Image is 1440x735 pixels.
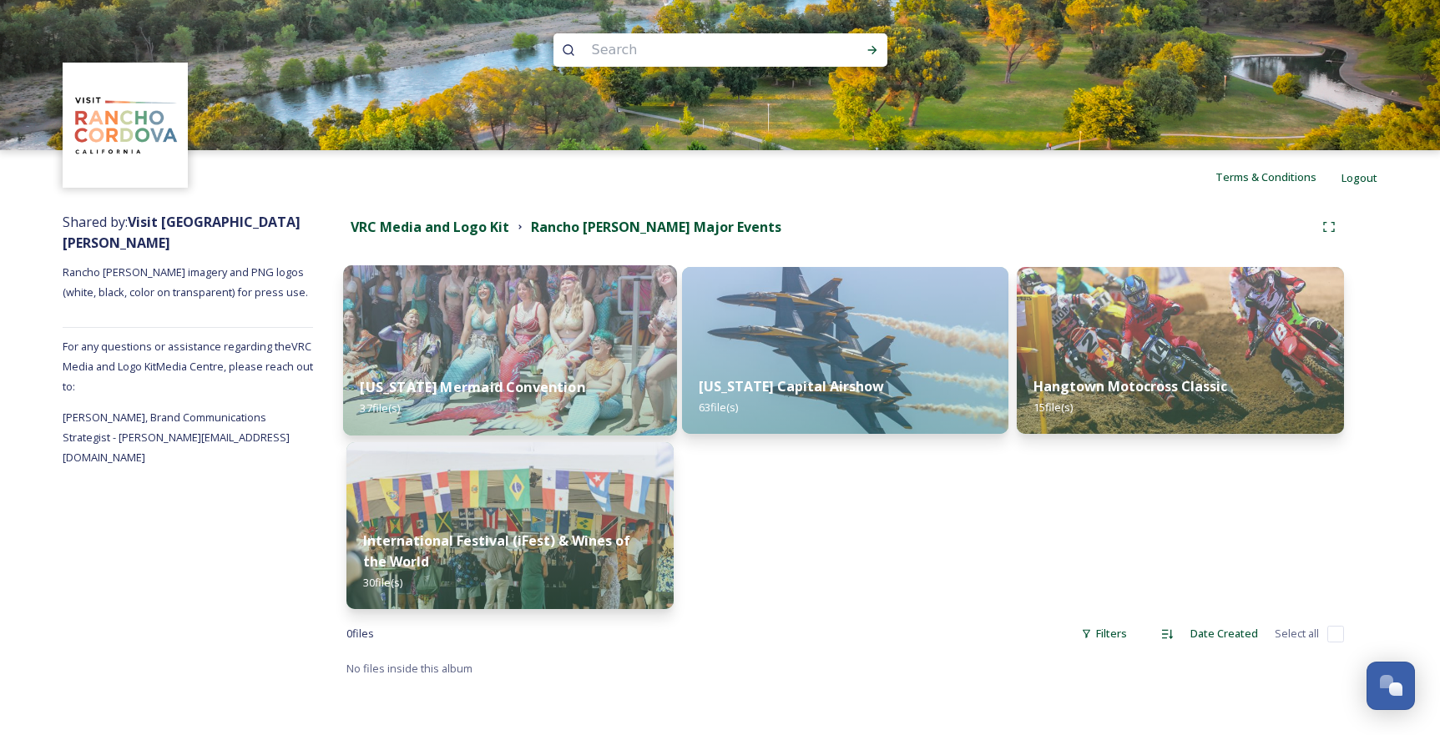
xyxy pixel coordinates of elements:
[1017,267,1344,434] img: Hangtown%2520Motocross%2520Classic.jpg
[1182,617,1266,650] div: Date Created
[343,265,677,435] img: 1ae21e10-d5cf-4447-ad99-32cd26e9b173.jpg
[1033,377,1227,395] strong: Hangtown Motocross Classic
[363,575,402,590] span: 30 file(s)
[1073,617,1135,650] div: Filters
[1275,626,1319,642] span: Select all
[351,218,509,236] strong: VRC Media and Logo Kit
[360,378,584,396] strong: [US_STATE] Mermaid Convention
[1341,170,1377,185] span: Logout
[346,626,374,642] span: 0 file s
[1215,167,1341,187] a: Terms & Conditions
[360,400,400,415] span: 37 file(s)
[346,442,674,609] img: 1dda7884-ff2b-4706-8959-dcf815ca384f.jpg
[682,267,1009,434] img: IMG_3339.jpg
[584,32,812,68] input: Search
[63,213,301,252] span: Shared by:
[63,339,313,394] span: For any questions or assistance regarding the VRC Media and Logo Kit Media Centre, please reach o...
[1033,400,1073,415] span: 15 file(s)
[1367,662,1415,710] button: Open Chat
[63,213,301,252] strong: Visit [GEOGRAPHIC_DATA][PERSON_NAME]
[531,218,781,236] strong: Rancho [PERSON_NAME] Major Events
[65,65,186,186] img: images.png
[699,400,738,415] span: 63 file(s)
[63,264,308,300] span: Rancho [PERSON_NAME] imagery and PNG logos (white, black, color on transparent) for press use.
[1215,169,1316,184] span: Terms & Conditions
[63,410,290,465] span: [PERSON_NAME], Brand Communications Strategist - [PERSON_NAME][EMAIL_ADDRESS][DOMAIN_NAME]
[346,661,472,676] span: No files inside this album
[363,531,630,571] strong: International Festival (iFest) & Wines of the World
[699,377,884,395] strong: [US_STATE] Capital Airshow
